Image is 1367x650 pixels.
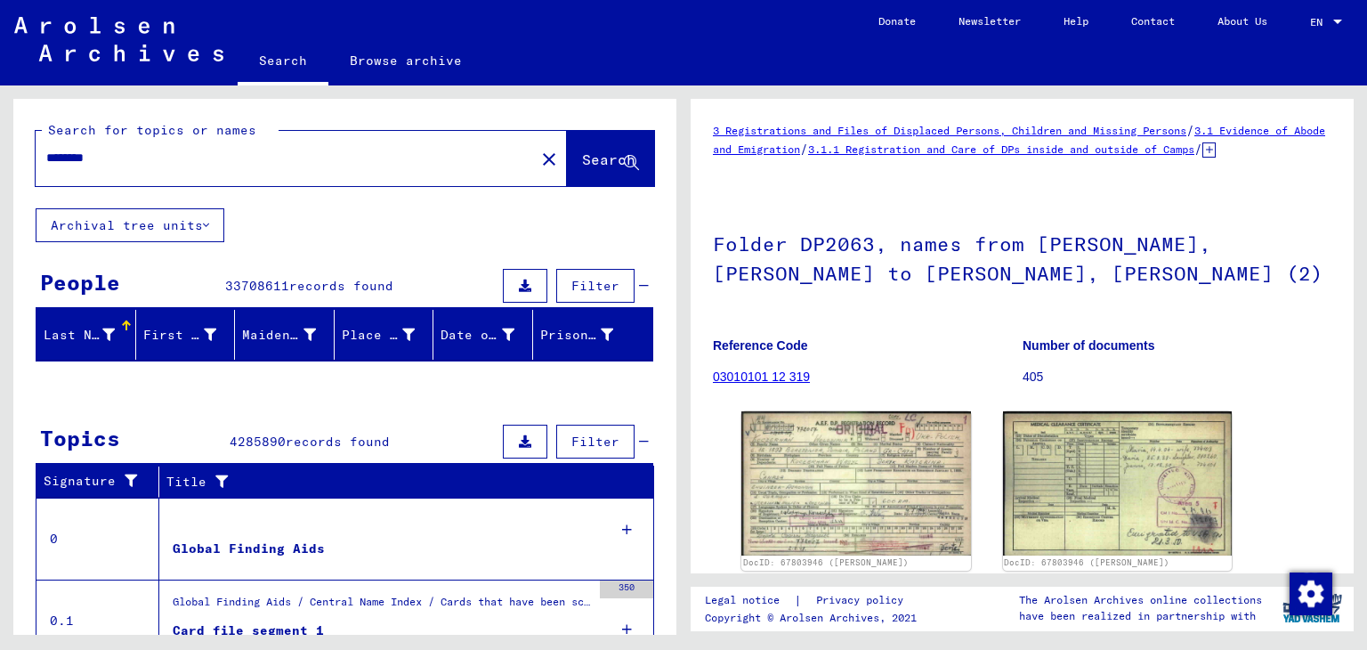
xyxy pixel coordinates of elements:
div: Place of Birth [342,326,416,345]
div: Topics [40,422,120,454]
mat-header-cell: Date of Birth [433,310,533,360]
a: 3 Registrations and Files of Displaced Persons, Children and Missing Persons [713,124,1186,137]
div: | [705,591,925,610]
mat-header-cell: First Name [136,310,236,360]
mat-header-cell: Last Name [36,310,136,360]
a: Privacy policy [802,591,925,610]
mat-header-cell: Place of Birth [335,310,434,360]
span: Search [582,150,635,168]
div: Title [166,473,619,492]
div: Maiden Name [242,321,338,349]
div: Place of Birth [342,321,438,349]
span: / [1186,122,1194,138]
mat-label: Search for topics or names [48,122,256,138]
div: Signature [44,472,145,491]
a: Browse archive [328,39,483,82]
div: First Name [143,326,217,345]
div: Prisoner # [540,326,614,345]
button: Search [567,131,654,186]
div: Card file segment 1 [173,622,324,640]
button: Clear [531,141,567,176]
span: Filter [571,434,619,450]
p: The Arolsen Archives online collections [1019,592,1262,608]
button: Filter [556,425,635,459]
button: Archival tree units [36,208,224,242]
div: Last Name [44,326,115,345]
a: 03010101 12 319 [713,370,810,384]
div: First Name [143,321,239,349]
span: / [800,141,808,157]
span: records found [289,278,393,294]
p: 405 [1023,368,1331,386]
img: Change consent [1290,573,1332,615]
span: 33708611 [225,278,289,294]
p: have been realized in partnership with [1019,608,1262,624]
td: 0 [36,498,159,580]
img: 001.jpg [741,411,971,556]
div: Date of Birth [441,326,514,345]
mat-header-cell: Prisoner # [533,310,653,360]
div: Global Finding Aids [173,540,325,558]
b: Reference Code [713,338,808,353]
div: Date of Birth [441,321,537,349]
div: Title [166,467,636,496]
div: 350 [600,581,653,598]
span: records found [286,434,390,450]
div: Prisoner # [540,321,636,349]
a: DocID: 67803946 ([PERSON_NAME]) [743,557,909,567]
div: Maiden Name [242,326,316,345]
img: 002.jpg [1003,411,1233,556]
img: Arolsen_neg.svg [14,17,223,61]
span: Filter [571,278,619,294]
span: 4285890 [230,434,286,450]
span: EN [1310,16,1330,28]
div: Last Name [44,321,137,349]
button: Filter [556,269,635,303]
img: yv_logo.png [1279,586,1346,630]
span: / [1194,141,1202,157]
a: Search [238,39,328,85]
div: People [40,266,120,298]
p: Copyright © Arolsen Archives, 2021 [705,610,925,626]
b: Number of documents [1023,338,1155,353]
mat-header-cell: Maiden Name [235,310,335,360]
mat-icon: close [538,149,560,170]
a: DocID: 67803946 ([PERSON_NAME]) [1004,557,1169,567]
a: Legal notice [705,591,794,610]
div: Global Finding Aids / Central Name Index / Cards that have been scanned during first sequential m... [173,594,591,619]
div: Signature [44,467,163,496]
h1: Folder DP2063, names from [PERSON_NAME], [PERSON_NAME] to [PERSON_NAME], [PERSON_NAME] (2) [713,203,1331,311]
a: 3.1.1 Registration and Care of DPs inside and outside of Camps [808,142,1194,156]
